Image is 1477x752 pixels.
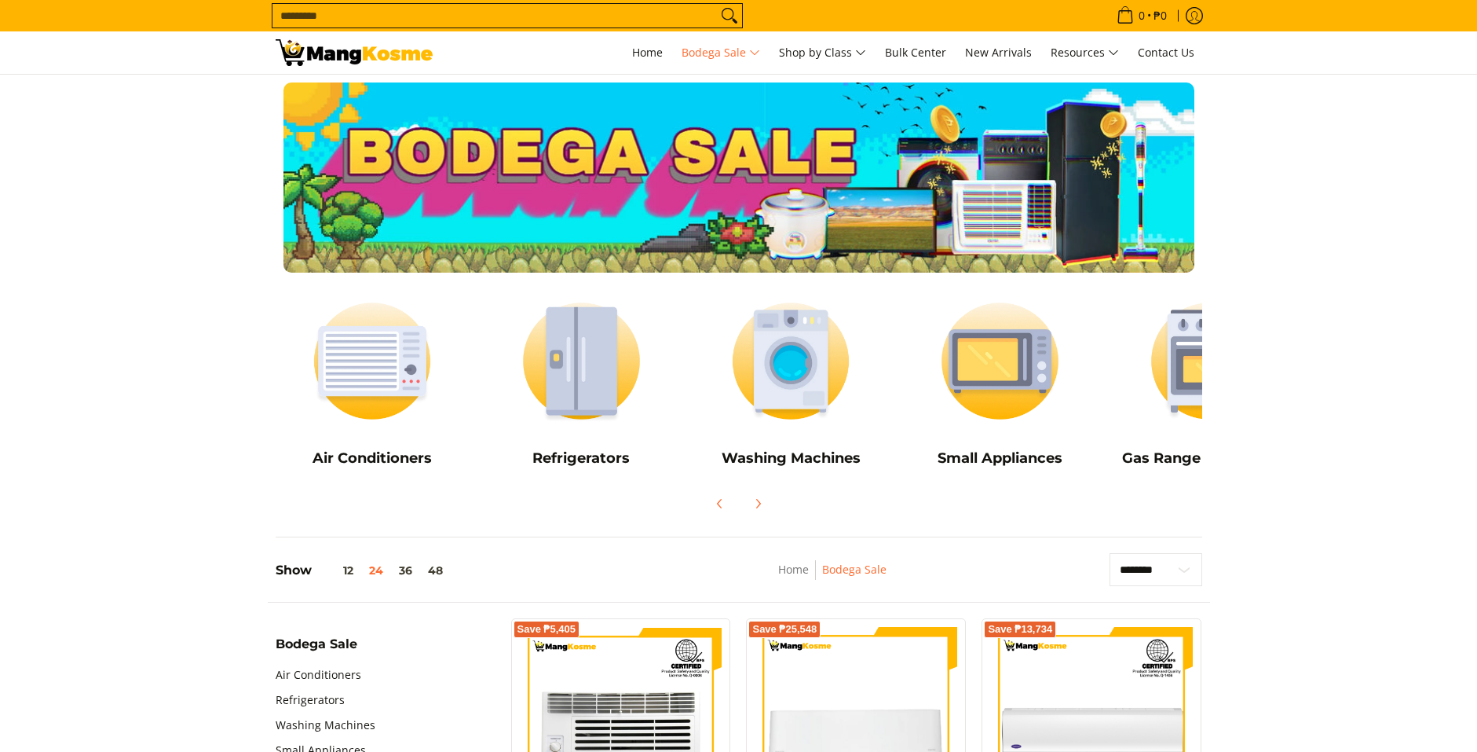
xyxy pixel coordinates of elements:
[276,39,433,66] img: Bodega Sale l Mang Kosme: Cost-Efficient &amp; Quality Home Appliances
[903,288,1097,479] a: Small Appliances Small Appliances
[903,288,1097,434] img: Small Appliances
[674,560,992,596] nav: Breadcrumbs
[517,625,576,634] span: Save ₱5,405
[276,688,345,713] a: Refrigerators
[1136,10,1147,21] span: 0
[778,562,809,577] a: Home
[1113,449,1307,468] h5: Gas Range and Cookers
[361,564,391,577] button: 24
[674,31,768,74] a: Bodega Sale
[624,31,671,74] a: Home
[752,625,817,634] span: Save ₱25,548
[276,288,470,434] img: Air Conditioners
[276,638,357,651] span: Bodega Sale
[484,288,678,434] img: Refrigerators
[1151,10,1169,21] span: ₱0
[717,4,742,28] button: Search
[484,449,678,468] h5: Refrigerators
[694,288,888,434] img: Washing Machines
[1113,288,1307,434] img: Cookers
[276,713,375,738] a: Washing Machines
[885,45,946,60] span: Bulk Center
[484,288,678,479] a: Refrigerators Refrigerators
[276,449,470,468] h5: Air Conditioners
[1043,31,1127,74] a: Resources
[448,31,1202,74] nav: Main Menu
[877,31,954,74] a: Bulk Center
[1130,31,1202,74] a: Contact Us
[276,563,451,578] h5: Show
[694,288,888,479] a: Washing Machines Washing Machines
[1113,288,1307,479] a: Cookers Gas Range and Cookers
[276,638,357,662] summary: Open
[988,625,1052,634] span: Save ₱13,734
[682,43,760,63] span: Bodega Sale
[703,486,737,521] button: Previous
[779,43,866,63] span: Shop by Class
[965,45,1032,60] span: New Arrivals
[312,564,361,577] button: 12
[391,564,420,577] button: 36
[771,31,874,74] a: Shop by Class
[903,449,1097,468] h5: Small Appliances
[822,562,887,577] a: Bodega Sale
[632,45,663,60] span: Home
[694,449,888,468] h5: Washing Machines
[276,662,361,688] a: Air Conditioners
[276,288,470,479] a: Air Conditioners Air Conditioners
[957,31,1040,74] a: New Arrivals
[1112,7,1172,24] span: •
[740,486,775,521] button: Next
[420,564,451,577] button: 48
[1138,45,1194,60] span: Contact Us
[1051,43,1119,63] span: Resources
